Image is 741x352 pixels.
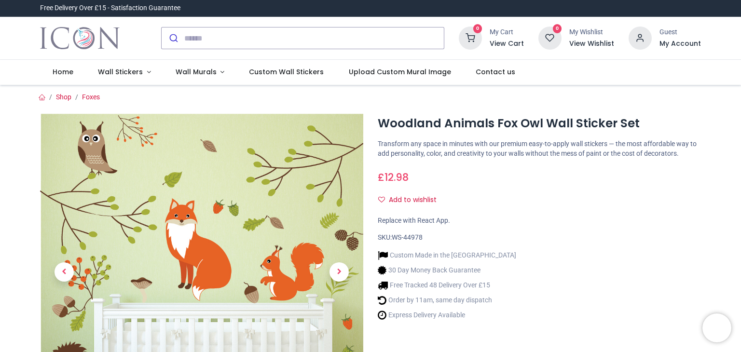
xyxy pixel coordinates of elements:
span: Wall Stickers [98,67,143,77]
div: Guest [659,27,701,37]
h1: Woodland Animals Fox Owl Wall Sticker Set [378,115,701,132]
a: Logo of Icon Wall Stickers [40,25,120,52]
iframe: Brevo live chat [702,313,731,342]
a: View Cart [490,39,524,49]
li: Express Delivery Available [378,310,516,320]
p: Transform any space in minutes with our premium easy-to-apply wall stickers — the most affordable... [378,139,701,158]
a: Shop [56,93,71,101]
a: View Wishlist [569,39,614,49]
span: Previous [55,262,74,282]
span: Next [329,262,349,282]
button: Add to wishlistAdd to wishlist [378,192,445,208]
a: Foxes [82,93,100,101]
span: Home [53,67,73,77]
i: Add to wishlist [378,196,385,203]
a: 0 [459,34,482,41]
div: Replace with React App. [378,216,701,226]
sup: 0 [473,24,482,33]
img: Icon Wall Stickers [40,25,120,52]
div: Free Delivery Over £15 - Satisfaction Guarantee [40,3,180,13]
iframe: Customer reviews powered by Trustpilot [498,3,701,13]
div: My Cart [490,27,524,37]
a: 0 [538,34,562,41]
li: Free Tracked 48 Delivery Over £15 [378,280,516,290]
a: My Account [659,39,701,49]
sup: 0 [553,24,562,33]
span: Contact us [476,67,515,77]
div: My Wishlist [569,27,614,37]
li: Custom Made in the [GEOGRAPHIC_DATA] [378,250,516,260]
span: Wall Murals [176,67,217,77]
span: 12.98 [384,170,409,184]
span: £ [378,170,409,184]
span: Custom Wall Stickers [249,67,324,77]
button: Submit [162,27,184,49]
li: Order by 11am, same day dispatch [378,295,516,305]
div: SKU: [378,233,701,243]
span: WS-44978 [392,233,423,241]
a: Wall Stickers [85,60,163,85]
a: Wall Murals [163,60,237,85]
li: 30 Day Money Back Guarantee [378,265,516,275]
span: Upload Custom Mural Image [349,67,451,77]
